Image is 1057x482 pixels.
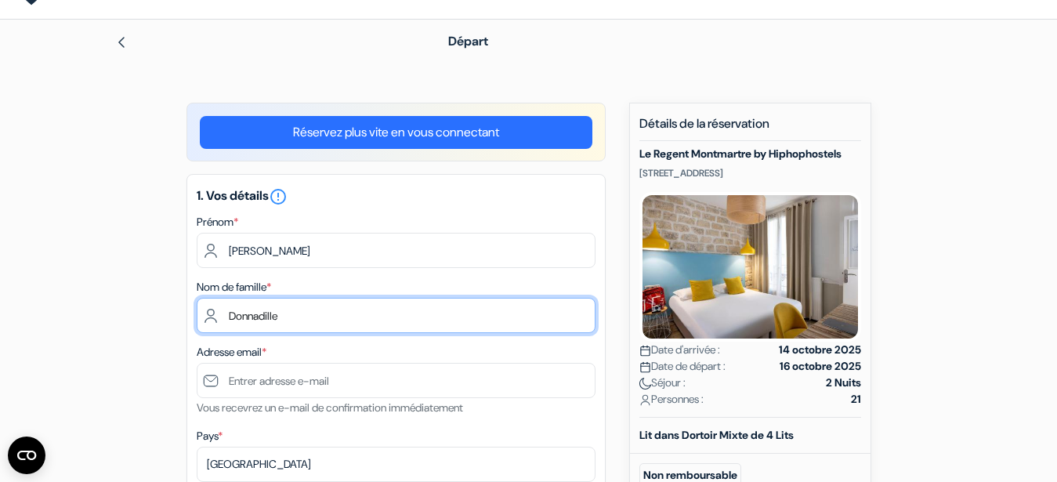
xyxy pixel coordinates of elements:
p: [STREET_ADDRESS] [639,167,861,179]
img: calendar.svg [639,361,651,373]
label: Prénom [197,214,238,230]
a: error_outline [269,187,288,204]
strong: 16 octobre 2025 [780,358,861,375]
label: Pays [197,428,223,444]
input: Entrer le nom de famille [197,298,595,333]
label: Nom de famille [197,279,271,295]
label: Adresse email [197,344,266,361]
strong: 21 [851,391,861,408]
b: Lit dans Dortoir Mixte de 4 Lits [639,428,794,442]
button: Ouvrir le widget CMP [8,437,45,474]
img: moon.svg [639,378,651,390]
img: user_icon.svg [639,394,651,406]
span: Personnes : [639,391,704,408]
strong: 14 octobre 2025 [779,342,861,358]
img: calendar.svg [639,345,651,357]
i: error_outline [269,187,288,206]
h5: 1. Vos détails [197,187,595,206]
h5: Détails de la réservation [639,116,861,141]
span: Départ [448,33,488,49]
strong: 2 Nuits [826,375,861,391]
input: Entrer adresse e-mail [197,363,595,398]
span: Date d'arrivée : [639,342,720,358]
img: left_arrow.svg [115,36,128,49]
a: Réservez plus vite en vous connectant [200,116,592,149]
span: Séjour : [639,375,686,391]
span: Date de départ : [639,358,726,375]
small: Vous recevrez un e-mail de confirmation immédiatement [197,400,463,415]
h5: Le Regent Montmartre by Hiphophostels [639,147,861,161]
input: Entrez votre prénom [197,233,595,268]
